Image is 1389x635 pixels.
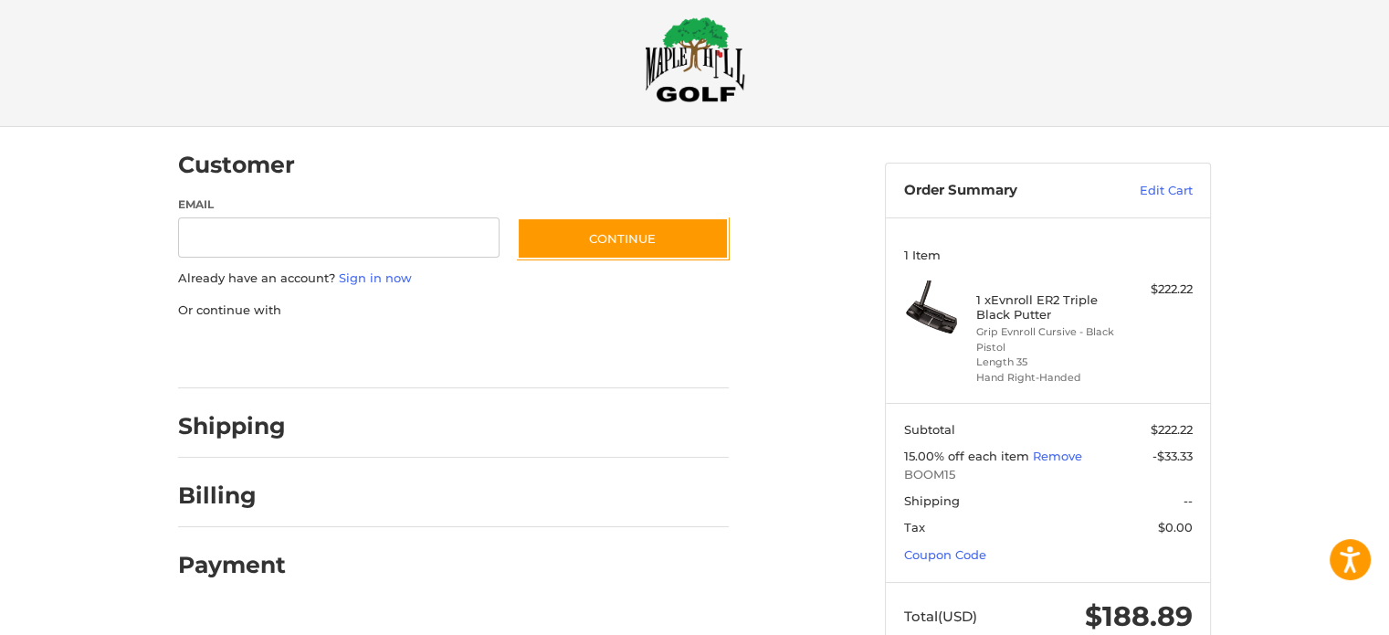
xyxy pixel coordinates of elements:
span: -$33.33 [1152,449,1193,463]
h4: 1 x Evnroll ER2 Triple Black Putter [976,292,1116,323]
span: Shipping [904,493,960,508]
a: Coupon Code [904,547,986,562]
span: $0.00 [1158,520,1193,534]
p: Or continue with [178,302,729,320]
span: Subtotal [904,422,955,437]
button: Continue [517,217,729,259]
a: Remove [1033,449,1082,463]
li: Grip Evnroll Cursive - Black Pistol [976,324,1116,355]
h3: 1 Item [904,248,1193,262]
iframe: PayPal-venmo [482,337,619,370]
h3: Order Summary [904,182,1100,200]
p: Already have an account? [178,270,729,288]
span: $222.22 [1151,422,1193,437]
li: Length 35 [976,355,1116,370]
span: -- [1184,493,1193,508]
img: Maple Hill Golf [645,16,745,102]
iframe: PayPal-paypal [173,337,310,370]
div: $222.22 [1121,280,1193,299]
a: Edit Cart [1100,182,1193,200]
span: $188.89 [1085,599,1193,633]
label: Email [178,196,500,213]
h2: Customer [178,151,295,179]
h2: Payment [178,551,286,579]
span: BOOM15 [904,466,1193,484]
iframe: PayPal-paylater [327,337,464,370]
span: Total (USD) [904,608,977,625]
li: Hand Right-Handed [976,370,1116,386]
span: 15.00% off each item [904,449,1033,463]
h2: Billing [178,482,285,510]
a: Sign in now [339,270,412,285]
h2: Shipping [178,412,286,440]
span: Tax [904,520,925,534]
iframe: Google Customer Reviews [1238,586,1389,635]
